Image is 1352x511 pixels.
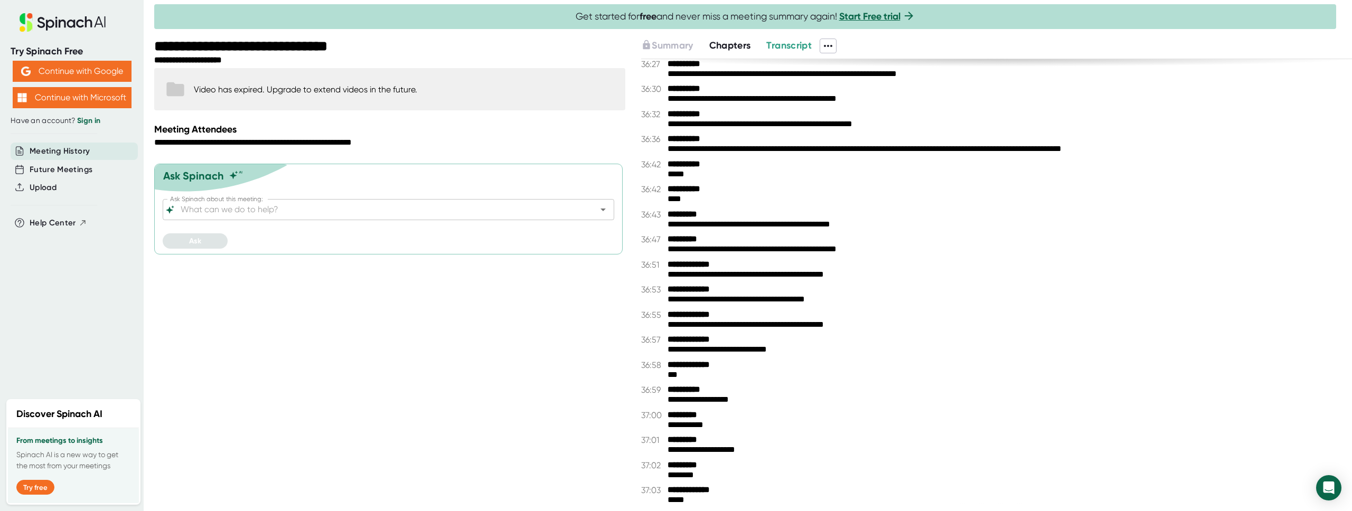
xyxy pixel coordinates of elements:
span: 36:42 [641,159,665,169]
span: 36:30 [641,84,665,94]
span: 36:59 [641,385,665,395]
span: Summary [652,40,693,51]
h3: From meetings to insights [16,437,130,445]
div: Ask Spinach [163,169,224,182]
div: Try Spinach Free [11,45,133,58]
button: Transcript [766,39,812,53]
span: 37:03 [641,485,665,495]
input: What can we do to help? [179,202,580,217]
span: 36:47 [641,234,665,244]
button: Meeting History [30,145,90,157]
a: Sign in [77,116,100,125]
button: Continue with Microsoft [13,87,132,108]
span: Ask [189,236,201,245]
div: Upgrade to access [641,39,709,53]
span: 36:32 [641,109,665,119]
b: free [640,11,656,22]
span: 36:27 [641,59,665,69]
button: Ask [163,233,228,249]
button: Continue with Google [13,61,132,82]
span: 37:02 [641,460,665,470]
span: Help Center [30,217,76,229]
div: Open Intercom Messenger [1316,475,1341,500]
span: Transcript [766,40,812,51]
span: 36:57 [641,335,665,345]
span: 36:53 [641,285,665,295]
button: Chapters [709,39,751,53]
a: Start Free trial [839,11,900,22]
h2: Discover Spinach AI [16,407,102,421]
span: 37:00 [641,410,665,420]
button: Open [596,202,611,217]
span: Get started for and never miss a meeting summary again! [576,11,915,23]
span: 36:55 [641,310,665,320]
button: Try free [16,480,54,495]
span: 37:01 [641,435,665,445]
div: Have an account? [11,116,133,126]
p: Spinach AI is a new way to get the most from your meetings [16,449,130,471]
button: Summary [641,39,693,53]
button: Upload [30,182,57,194]
span: 36:51 [641,260,665,270]
span: 36:42 [641,184,665,194]
button: Help Center [30,217,87,229]
button: Future Meetings [30,164,92,176]
span: 36:58 [641,360,665,370]
span: 36:43 [641,210,665,220]
img: Aehbyd4JwY73AAAAAElFTkSuQmCC [21,67,31,76]
span: Chapters [709,40,751,51]
div: Video has expired. Upgrade to extend videos in the future. [194,84,417,94]
span: 36:36 [641,134,665,144]
div: Meeting Attendees [154,124,628,135]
